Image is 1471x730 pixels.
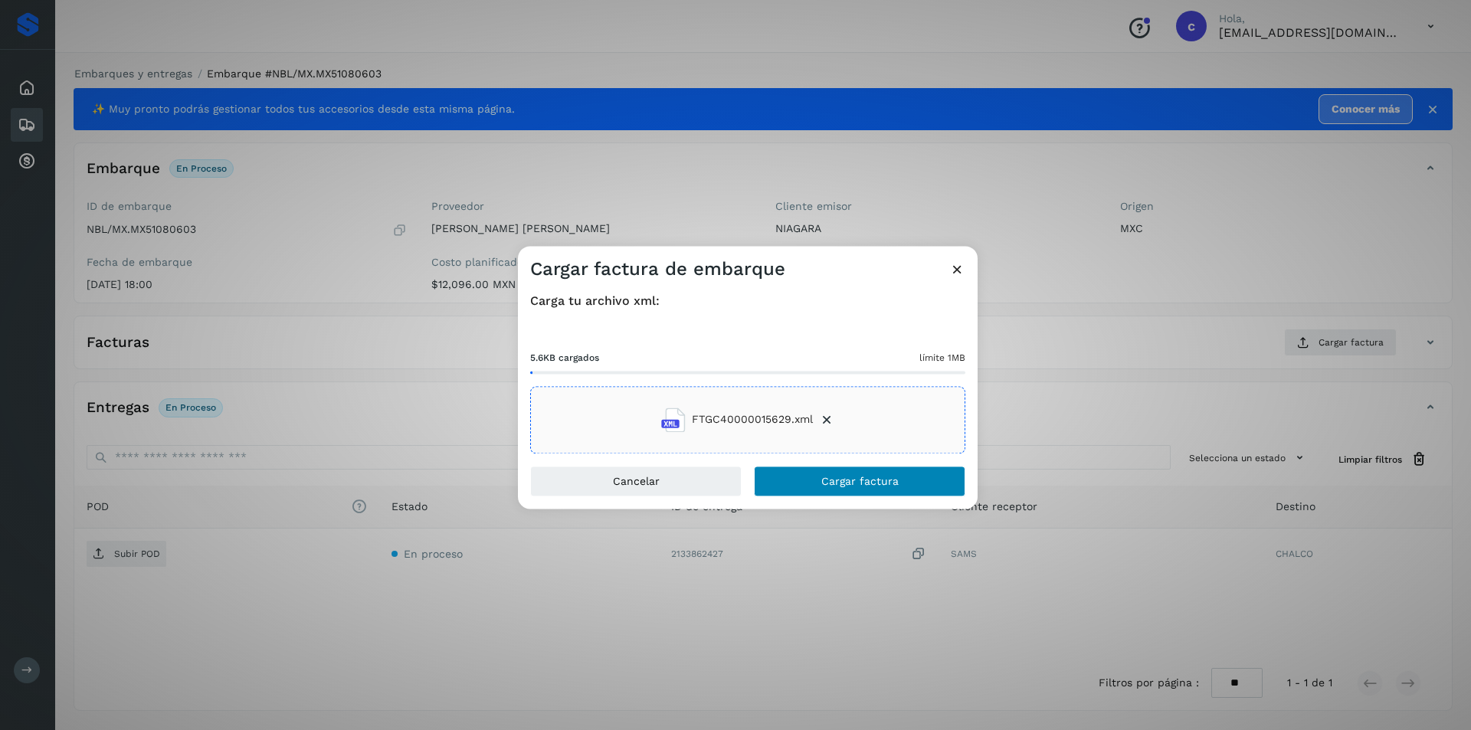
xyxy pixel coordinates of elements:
span: 5.6KB cargados [530,351,599,365]
button: Cancelar [530,466,742,496]
span: FTGC40000015629.xml [692,412,813,428]
span: límite 1MB [919,351,965,365]
h4: Carga tu archivo xml: [530,293,965,308]
span: Cargar factura [821,476,899,486]
button: Cargar factura [754,466,965,496]
span: Cancelar [613,476,660,486]
h3: Cargar factura de embarque [530,258,785,280]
